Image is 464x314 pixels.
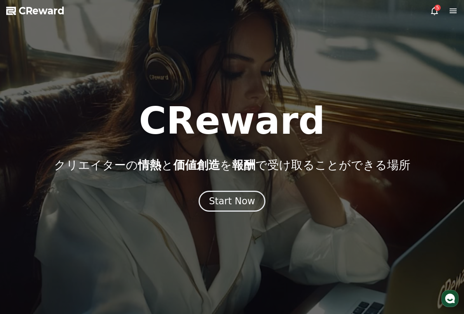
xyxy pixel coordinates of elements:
button: Start Now [199,191,266,212]
a: Start Now [199,198,266,206]
h1: CReward [139,102,325,140]
a: 5 [430,6,439,16]
div: 5 [434,5,441,11]
span: Home [72,304,86,311]
a: Home [2,292,155,312]
span: 価値創造 [173,158,220,172]
p: クリエイターの と を で受け取ることができる場所 [54,158,410,172]
span: 情熱 [138,158,161,172]
a: Settings [309,292,462,312]
div: Start Now [209,195,255,207]
span: Messages [220,304,244,311]
span: 報酬 [232,158,255,172]
span: Settings [375,304,395,311]
a: Messages [155,292,309,312]
span: CReward [19,5,65,17]
a: CReward [6,5,65,17]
